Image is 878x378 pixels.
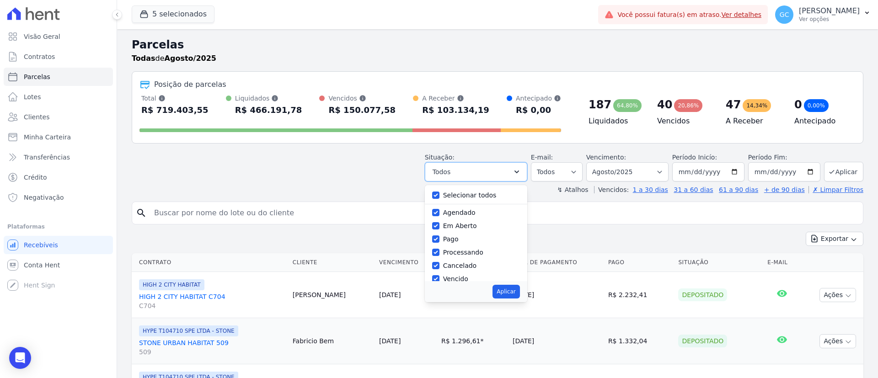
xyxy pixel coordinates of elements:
[443,209,476,216] label: Agendado
[443,249,483,256] label: Processando
[24,32,60,41] span: Visão Geral
[799,6,860,16] p: [PERSON_NAME]
[139,347,285,357] span: 509
[531,154,553,161] label: E-mail:
[139,279,204,290] span: HIGH 2 CITY HABITAT
[509,318,605,364] td: [DATE]
[443,275,468,282] label: Vencido
[375,253,438,272] th: Vencimento
[589,116,642,127] h4: Liquidados
[764,253,800,272] th: E-mail
[678,288,727,301] div: Depositado
[617,10,761,20] span: Você possui fatura(s) em atraso.
[139,338,285,357] a: STONE URBAN HABITAT 509509
[24,112,49,122] span: Clientes
[799,16,860,23] p: Ver opções
[594,186,629,193] label: Vencidos:
[139,301,285,310] span: C704
[328,94,396,103] div: Vencidos
[24,153,70,162] span: Transferências
[136,208,147,218] i: search
[4,88,113,106] a: Lotes
[235,94,302,103] div: Liquidados
[24,193,64,202] span: Negativação
[443,235,459,243] label: Pago
[132,37,863,53] h2: Parcelas
[443,222,477,229] label: Em Aberto
[605,318,675,364] td: R$ 1.332,04
[4,236,113,254] a: Recebíveis
[4,27,113,46] a: Visão Geral
[722,11,762,18] a: Ver detalhes
[768,2,878,27] button: GC [PERSON_NAME] Ver opções
[132,253,289,272] th: Contrato
[586,154,626,161] label: Vencimento:
[516,94,561,103] div: Antecipado
[425,162,527,181] button: Todos
[509,253,605,272] th: Data de Pagamento
[824,162,863,181] button: Aplicar
[4,128,113,146] a: Minha Carteira
[141,94,209,103] div: Total
[808,186,863,193] a: ✗ Limpar Filtros
[328,103,396,117] div: R$ 150.077,58
[289,253,375,272] th: Cliente
[4,48,113,66] a: Contratos
[794,97,802,112] div: 0
[132,53,216,64] p: de
[154,79,226,90] div: Posição de parcelas
[804,99,829,112] div: 0,00%
[24,173,47,182] span: Crédito
[235,103,302,117] div: R$ 466.191,78
[493,285,519,298] button: Aplicar
[4,168,113,186] a: Crédito
[589,97,611,112] div: 187
[4,108,113,126] a: Clientes
[7,221,109,232] div: Plataformas
[132,5,214,23] button: 5 selecionados
[9,347,31,369] div: Open Intercom Messenger
[165,54,216,63] strong: Agosto/2025
[379,337,401,345] a: [DATE]
[425,154,455,161] label: Situação:
[613,99,642,112] div: 64,80%
[4,256,113,274] a: Conta Hent
[678,335,727,347] div: Depositado
[743,99,771,112] div: 14,34%
[433,166,450,177] span: Todos
[4,68,113,86] a: Parcelas
[24,261,60,270] span: Conta Hent
[139,292,285,310] a: HIGH 2 CITY HABITAT C704C704
[443,192,497,199] label: Selecionar todos
[438,318,509,364] td: R$ 1.296,61
[605,272,675,318] td: R$ 2.232,41
[557,186,588,193] label: ↯ Atalhos
[289,272,375,318] td: [PERSON_NAME]
[443,262,476,269] label: Cancelado
[4,148,113,166] a: Transferências
[674,99,702,112] div: 20,86%
[748,153,820,162] label: Período Fim:
[139,325,238,336] span: HYPE T104710 SPE LTDA - STONE
[719,186,758,193] a: 61 a 90 dias
[24,52,55,61] span: Contratos
[806,232,863,246] button: Exportar
[764,186,805,193] a: + de 90 dias
[24,92,41,101] span: Lotes
[726,116,780,127] h4: A Receber
[24,72,50,81] span: Parcelas
[657,97,672,112] div: 40
[24,133,71,142] span: Minha Carteira
[633,186,668,193] a: 1 a 30 dias
[605,253,675,272] th: Pago
[819,334,856,348] button: Ações
[780,11,789,18] span: GC
[516,103,561,117] div: R$ 0,00
[141,103,209,117] div: R$ 719.403,55
[422,103,489,117] div: R$ 103.134,19
[657,116,711,127] h4: Vencidos
[672,154,717,161] label: Período Inicío:
[509,272,605,318] td: [DATE]
[149,204,859,222] input: Buscar por nome do lote ou do cliente
[132,54,155,63] strong: Todas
